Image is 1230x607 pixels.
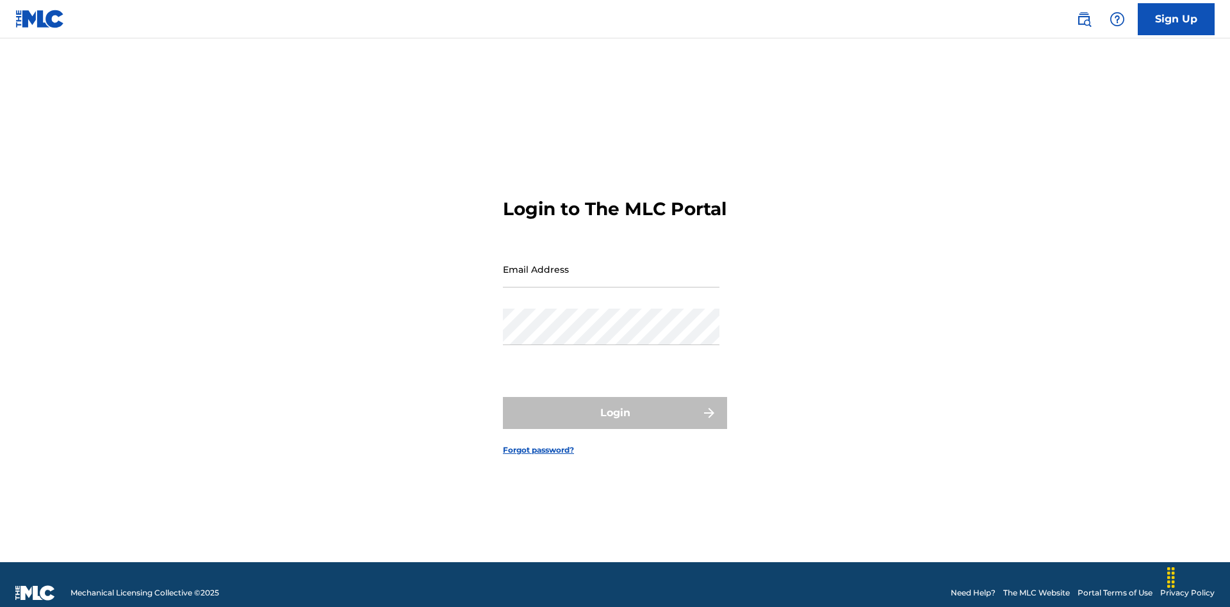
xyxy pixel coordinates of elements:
a: Sign Up [1138,3,1215,35]
img: logo [15,585,55,601]
img: help [1110,12,1125,27]
h3: Login to The MLC Portal [503,198,726,220]
a: Need Help? [951,587,996,599]
a: The MLC Website [1003,587,1070,599]
a: Privacy Policy [1160,587,1215,599]
div: Drag [1161,558,1181,597]
a: Forgot password? [503,444,574,456]
a: Public Search [1071,6,1097,32]
iframe: Chat Widget [1166,546,1230,607]
img: MLC Logo [15,10,65,28]
a: Portal Terms of Use [1078,587,1152,599]
img: search [1076,12,1092,27]
span: Mechanical Licensing Collective © 2025 [70,587,219,599]
div: Help [1104,6,1130,32]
